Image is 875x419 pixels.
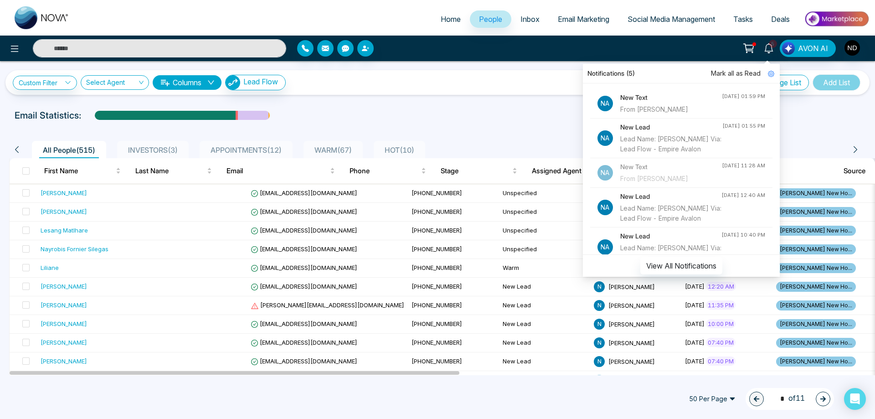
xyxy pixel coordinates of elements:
[13,76,77,90] a: Custom Filter
[135,166,205,176] span: Last Name
[844,40,860,56] img: User Avatar
[412,227,462,234] span: [PHONE_NUMBER]
[41,357,87,366] div: [PERSON_NAME]
[780,40,836,57] button: AVON AI
[775,393,805,405] span: of 11
[620,231,721,241] h4: New Lead
[721,191,765,199] div: [DATE] 12:40 AM
[251,357,357,365] span: [EMAIL_ADDRESS][DOMAIN_NAME]
[620,93,722,103] h4: New Text
[844,388,866,410] div: Open Intercom Messenger
[226,166,328,176] span: Email
[771,15,790,24] span: Deals
[532,166,602,176] span: Assigned Agent
[594,300,605,311] span: N
[549,10,618,28] a: Email Marketing
[342,158,433,184] th: Phone
[207,145,285,155] span: APPOINTMENTS ( 12 )
[226,75,240,90] img: Lead Flow
[525,158,616,184] th: Assigned Agent
[412,357,462,365] span: [PHONE_NUMBER]
[608,339,655,346] span: [PERSON_NAME]
[251,339,357,346] span: [EMAIL_ADDRESS][DOMAIN_NAME]
[594,337,605,348] span: N
[685,301,705,309] span: [DATE]
[620,122,722,132] h4: New Lead
[803,9,870,29] img: Market-place.gif
[640,257,722,274] button: View All Notifications
[350,166,419,176] span: Phone
[499,203,590,222] td: Unspecified
[620,104,722,114] div: From [PERSON_NAME]
[124,145,181,155] span: INVESTORS ( 3 )
[583,64,780,83] div: Notifications (5)
[798,43,828,54] span: AVON AI
[221,75,286,90] a: Lead FlowLead Flow
[511,10,549,28] a: Inbox
[251,283,357,290] span: [EMAIL_ADDRESS][DOMAIN_NAME]
[520,15,540,24] span: Inbox
[711,68,761,78] span: Mark all as Read
[620,191,721,202] h4: New Lead
[594,319,605,330] span: N
[441,15,461,24] span: Home
[608,357,655,365] span: [PERSON_NAME]
[251,264,357,271] span: [EMAIL_ADDRESS][DOMAIN_NAME]
[412,301,462,309] span: [PHONE_NUMBER]
[251,320,357,327] span: [EMAIL_ADDRESS][DOMAIN_NAME]
[597,200,613,215] p: Na
[620,174,722,184] div: From [PERSON_NAME]
[251,301,404,309] span: [PERSON_NAME][EMAIL_ADDRESS][DOMAIN_NAME]
[41,263,59,272] div: Liliane
[39,145,99,155] span: All People ( 515 )
[412,245,462,253] span: [PHONE_NUMBER]
[597,239,613,255] p: Na
[628,15,715,24] span: Social Media Management
[706,319,736,328] span: 10:00 PM
[499,184,590,203] td: Unspecified
[753,75,809,90] button: Manage List
[594,356,605,367] span: N
[381,145,418,155] span: HOT ( 10 )
[776,263,856,273] span: [PERSON_NAME] New Ho...
[251,245,357,253] span: [EMAIL_ADDRESS][DOMAIN_NAME]
[207,79,215,86] span: down
[41,188,87,197] div: [PERSON_NAME]
[776,207,856,217] span: [PERSON_NAME] New Ho...
[41,338,87,347] div: [PERSON_NAME]
[594,281,605,292] span: N
[722,93,765,100] div: [DATE] 01:59 PM
[685,283,705,290] span: [DATE]
[499,259,590,278] td: Warm
[41,282,87,291] div: [PERSON_NAME]
[721,231,765,239] div: [DATE] 10:40 PM
[762,10,799,28] a: Deals
[251,208,357,215] span: [EMAIL_ADDRESS][DOMAIN_NAME]
[782,42,795,55] img: Lead Flow
[733,15,753,24] span: Tasks
[685,357,705,365] span: [DATE]
[499,222,590,240] td: Unspecified
[412,189,462,197] span: [PHONE_NUMBER]
[620,243,721,263] div: Lead Name: [PERSON_NAME] Via: Lead Flow - Empire Avalon
[706,300,736,310] span: 11:35 PM
[776,188,856,198] span: [PERSON_NAME] New Ho...
[41,319,87,328] div: [PERSON_NAME]
[499,352,590,371] td: New Lead
[706,357,736,366] span: 07:40 PM
[597,96,613,111] p: Na
[776,282,856,292] span: [PERSON_NAME] New Ho...
[499,334,590,352] td: New Lead
[608,283,655,290] span: [PERSON_NAME]
[724,10,762,28] a: Tasks
[776,357,856,367] span: [PERSON_NAME] New Ho...
[243,77,278,86] span: Lead Flow
[499,278,590,296] td: New Lead
[41,207,87,216] div: [PERSON_NAME]
[608,301,655,309] span: [PERSON_NAME]
[41,226,88,235] div: Lesang Matlhare
[412,320,462,327] span: [PHONE_NUMBER]
[776,338,856,348] span: [PERSON_NAME] New Ho...
[153,75,221,90] button: Columnsdown
[499,315,590,334] td: New Lead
